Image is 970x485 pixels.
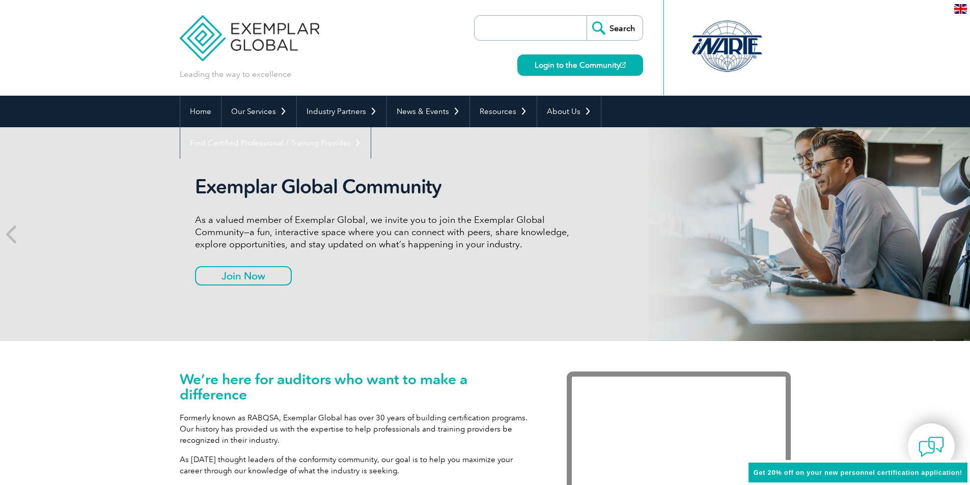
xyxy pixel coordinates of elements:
a: News & Events [387,96,469,127]
a: Find Certified Professional / Training Provider [180,127,371,159]
a: Join Now [195,266,292,286]
h1: We’re here for auditors who want to make a difference [180,372,536,402]
p: Formerly known as RABQSA, Exemplar Global has over 30 years of building certification programs. O... [180,412,536,446]
a: Home [180,96,221,127]
img: contact-chat.png [919,434,944,460]
p: Leading the way to excellence [180,69,291,80]
p: As [DATE] thought leaders of the conformity community, our goal is to help you maximize your care... [180,454,536,476]
h2: Exemplar Global Community [195,175,577,198]
a: Industry Partners [297,96,386,127]
a: Our Services [221,96,296,127]
p: As a valued member of Exemplar Global, we invite you to join the Exemplar Global Community—a fun,... [195,214,577,250]
input: Search [587,16,643,40]
img: en [954,4,967,14]
a: Login to the Community [517,54,643,76]
img: open_square.png [620,62,626,68]
a: Resources [470,96,537,127]
a: About Us [537,96,601,127]
span: Get 20% off on your new personnel certification application! [754,469,962,476]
